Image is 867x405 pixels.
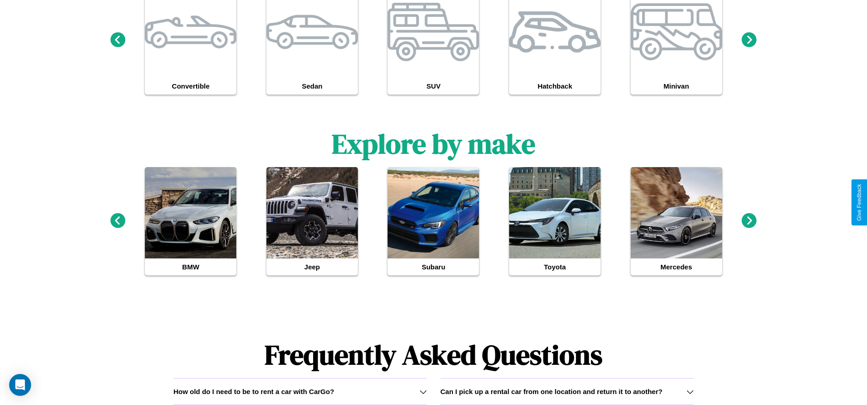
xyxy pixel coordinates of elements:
[856,184,862,221] div: Give Feedback
[266,258,358,275] h4: Jeep
[145,78,236,95] h4: Convertible
[266,78,358,95] h4: Sedan
[441,388,663,395] h3: Can I pick up a rental car from one location and return it to another?
[9,374,31,396] div: Open Intercom Messenger
[173,331,693,378] h1: Frequently Asked Questions
[509,258,601,275] h4: Toyota
[332,125,535,163] h1: Explore by make
[631,258,722,275] h4: Mercedes
[145,258,236,275] h4: BMW
[388,258,479,275] h4: Subaru
[173,388,334,395] h3: How old do I need to be to rent a car with CarGo?
[631,78,722,95] h4: Minivan
[388,78,479,95] h4: SUV
[509,78,601,95] h4: Hatchback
